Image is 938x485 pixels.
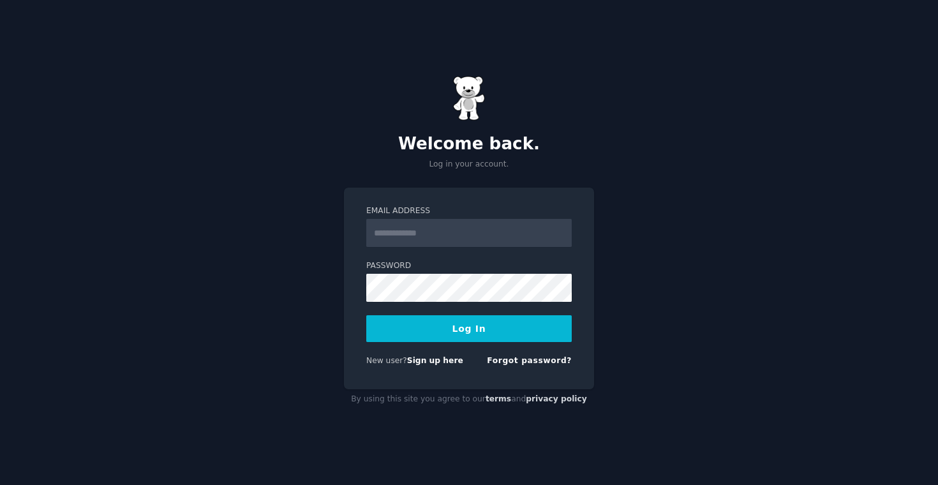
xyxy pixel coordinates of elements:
[344,134,594,154] h2: Welcome back.
[366,205,572,217] label: Email Address
[366,315,572,342] button: Log In
[487,356,572,365] a: Forgot password?
[366,356,407,365] span: New user?
[344,389,594,410] div: By using this site you agree to our and
[526,394,587,403] a: privacy policy
[486,394,511,403] a: terms
[453,76,485,121] img: Gummy Bear
[407,356,463,365] a: Sign up here
[344,159,594,170] p: Log in your account.
[366,260,572,272] label: Password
